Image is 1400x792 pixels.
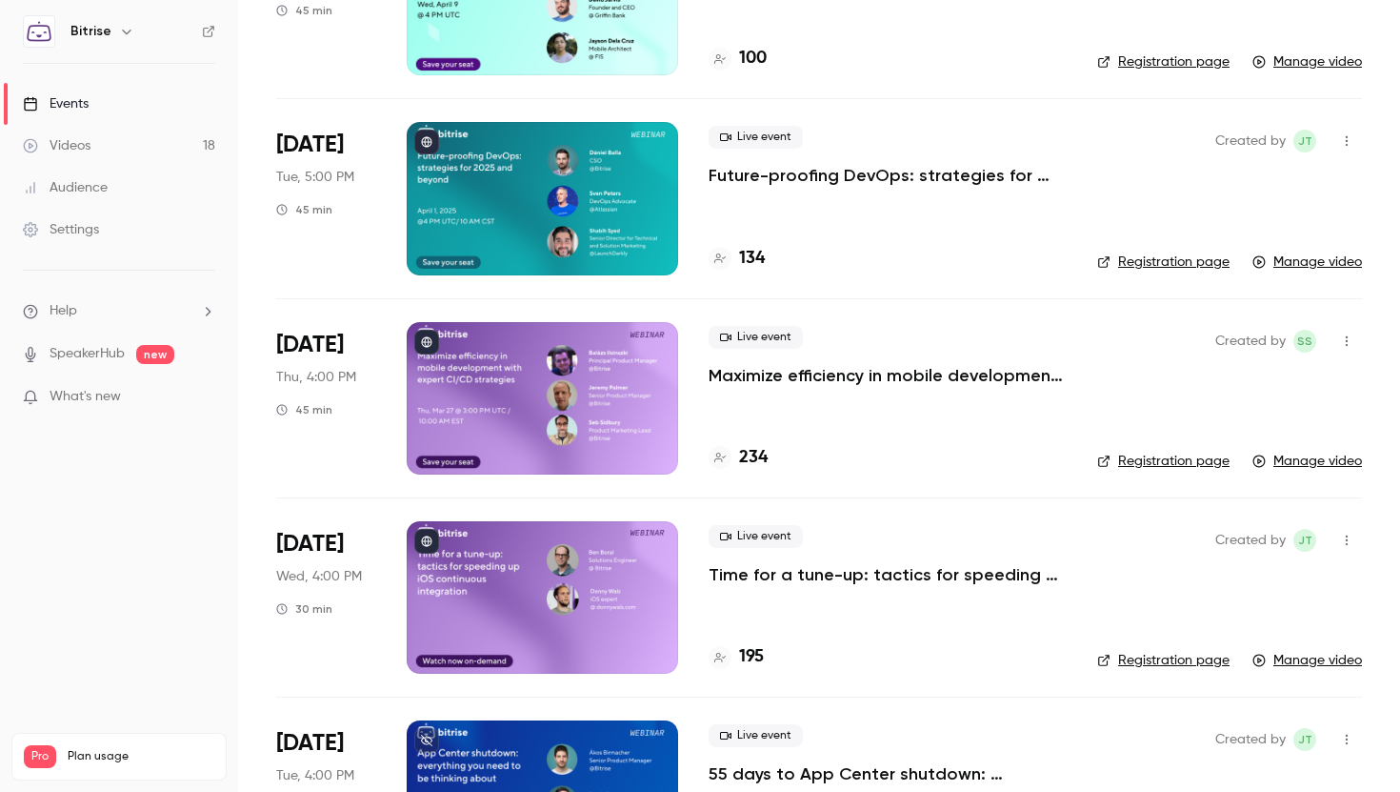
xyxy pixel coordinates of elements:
span: Jess Thompson [1293,728,1316,751]
a: Manage video [1252,651,1362,670]
a: SpeakerHub [50,344,125,364]
a: 100 [709,46,767,71]
h4: 234 [739,445,768,471]
span: [DATE] [276,130,344,160]
h4: 134 [739,246,765,272]
a: Manage video [1252,52,1362,71]
li: help-dropdown-opener [23,301,215,321]
span: Plan usage [68,749,214,764]
div: Apr 1 Tue, 4:00 PM (Europe/London) [276,122,376,274]
div: 45 min [276,3,332,18]
span: Seb Sidbury [1293,330,1316,353]
a: Manage video [1252,253,1362,272]
span: JT [1298,529,1312,552]
span: Created by [1215,728,1286,751]
span: Pro [24,745,56,768]
div: Mar 27 Thu, 3:00 PM (Europe/London) [276,322,376,475]
h4: 195 [739,644,764,670]
a: Registration page [1097,651,1230,670]
span: Jess Thompson [1293,130,1316,152]
a: Time for a tune-up: tactics for speeding up iOS continuous integration [709,563,1067,586]
div: Audience [23,178,108,197]
a: Manage video [1252,452,1362,471]
span: Live event [709,326,803,349]
div: Mar 5 Wed, 3:00 PM (Europe/London) [276,521,376,674]
a: 134 [709,246,765,272]
div: Settings [23,220,99,239]
div: 45 min [276,202,332,217]
span: Tue, 4:00 PM [276,766,354,785]
span: Jess Thompson [1293,529,1316,552]
span: new [136,345,174,364]
a: Registration page [1097,253,1230,272]
span: Wed, 4:00 PM [276,567,362,586]
span: [DATE] [276,728,344,759]
span: Created by [1215,529,1286,552]
span: [DATE] [276,330,344,360]
h4: 100 [739,46,767,71]
span: Live event [709,525,803,548]
a: Future-proofing DevOps: strategies for 2025 and beyond [709,164,1067,187]
span: SS [1297,330,1312,353]
a: 234 [709,445,768,471]
span: Help [50,301,77,321]
span: Tue, 5:00 PM [276,168,354,187]
div: 30 min [276,601,332,617]
iframe: Noticeable Trigger [192,389,215,406]
span: Live event [709,126,803,149]
span: Live event [709,724,803,747]
a: Registration page [1097,452,1230,471]
a: 55 days to App Center shutdown: everything you need to be thinking about [709,762,1067,785]
h6: Bitrise [70,22,111,41]
a: 195 [709,644,764,670]
a: Maximize efficiency in mobile development with expert CI/CD strategies [709,364,1067,387]
span: JT [1298,130,1312,152]
span: Created by [1215,330,1286,353]
span: JT [1298,728,1312,751]
span: Created by [1215,130,1286,152]
span: [DATE] [276,529,344,559]
span: What's new [50,387,121,407]
div: 45 min [276,402,332,417]
a: Registration page [1097,52,1230,71]
span: Thu, 4:00 PM [276,368,356,387]
div: Videos [23,136,90,155]
div: Events [23,94,89,113]
img: Bitrise [24,16,54,47]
